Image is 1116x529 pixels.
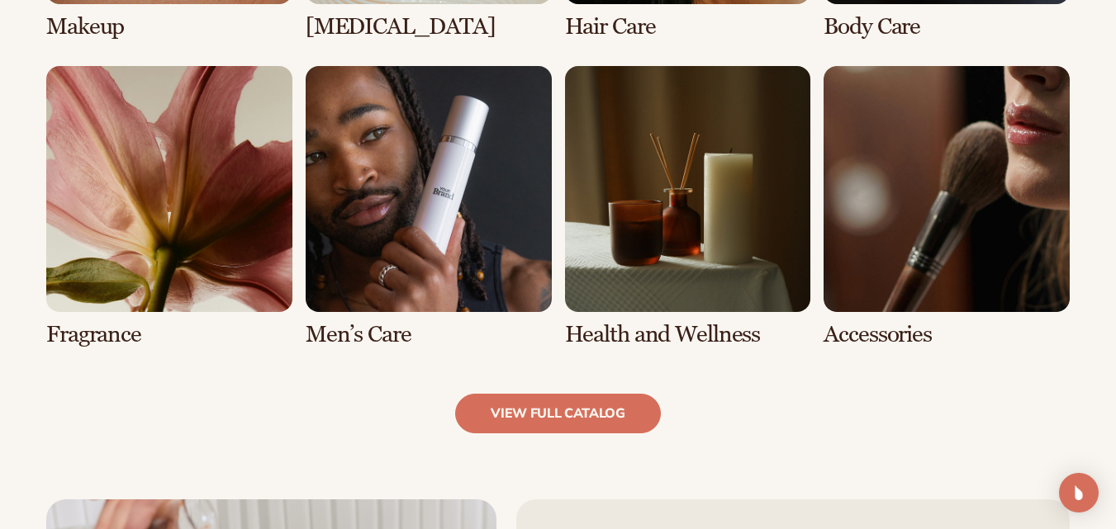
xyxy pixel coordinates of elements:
[46,66,292,347] div: 5 / 8
[306,14,552,40] h3: [MEDICAL_DATA]
[1059,473,1099,512] div: Open Intercom Messenger
[824,14,1070,40] h3: Body Care
[46,14,292,40] h3: Makeup
[824,66,1070,347] div: 8 / 8
[455,394,661,433] a: view full catalog
[565,14,811,40] h3: Hair Care
[306,66,552,347] div: 6 / 8
[565,66,811,347] div: 7 / 8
